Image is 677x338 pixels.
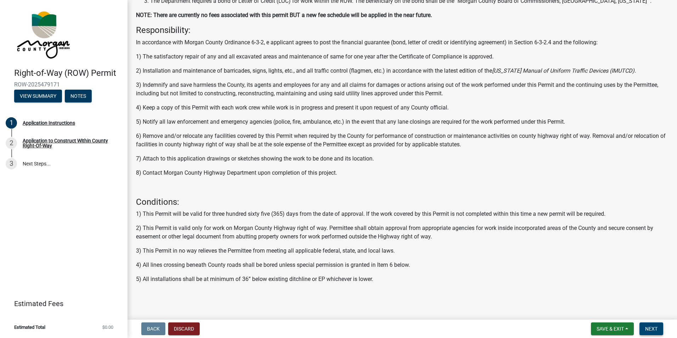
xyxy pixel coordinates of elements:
[591,322,634,335] button: Save & Exit
[6,117,17,129] div: 1
[136,12,432,18] strong: NOTE: There are currently no fees associated with this permit BUT a new fee schedule will be appl...
[102,325,113,329] span: $0.00
[6,297,116,311] a: Estimated Fees
[14,81,113,88] span: ROW-2025479171
[136,210,669,218] p: 1) This Permit will be valid for three hundred sixty five (365) days from the date of approval. I...
[65,90,92,102] button: Notes
[6,137,17,149] div: 2
[23,138,116,148] div: Application to Construct Within County Right-Of-Way
[136,132,669,149] p: 6) Remove and/or relocate any facilities covered by this Permit when required by the County for p...
[136,247,669,255] p: 3) This Permit in no way relieves the Permittee from meeting all applicable federal, state, and l...
[136,197,669,207] h4: Conditions:
[14,7,71,61] img: Morgan County, Indiana
[136,52,669,61] p: 1) The satisfactory repair of any and all excavated areas and maintenance of same for one year af...
[6,158,17,169] div: 3
[23,120,75,125] div: Application Instructions
[639,322,663,335] button: Next
[136,103,669,112] p: 4) Keep a copy of this Permit with each work crew while work is in progress and present it upon r...
[65,94,92,99] wm-modal-confirm: Notes
[14,325,45,329] span: Estimated Total
[136,25,669,35] h4: Responsibility:
[136,224,669,241] p: 2) This Permit is valid only for work on Morgan County Highway right of way. Permittee shall obta...
[136,118,669,126] p: 5) Notify all law enforcement and emergency agencies (police, fire, ambulance, etc.) in the event...
[141,322,165,335] button: Back
[492,67,636,74] i: [US_STATE] Manual of Uniform Traffic Devices (IMUTCD).
[136,169,669,177] p: 8) Contact Morgan County Highway Department upon completion of this project.
[14,94,62,99] wm-modal-confirm: Summary
[136,275,669,283] p: 5) All installations shall be at minimum of 36” below existing ditchline or EP whichever is lower.
[14,90,62,102] button: View Summary
[136,261,669,269] p: 4) All lines crossing beneath County roads shall be bored unless special permission is granted in...
[645,326,658,332] span: Next
[147,326,160,332] span: Back
[136,67,669,75] p: 2) Installation and maintenance of barricades, signs, lights, etc., and all traffic control (flag...
[597,326,624,332] span: Save & Exit
[136,38,669,47] p: In accordance with Morgan County Ordinance 6-3-2, e applicant agrees to post the financial guaran...
[136,154,669,163] p: 7) Attach to this application drawings or sketches showing the work to be done and its location.
[14,68,122,78] h4: Right-of-Way (ROW) Permit
[136,81,669,98] p: 3) Indemnify and save harmless the County, its agents and employees for any and all claims for da...
[168,322,200,335] button: Discard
